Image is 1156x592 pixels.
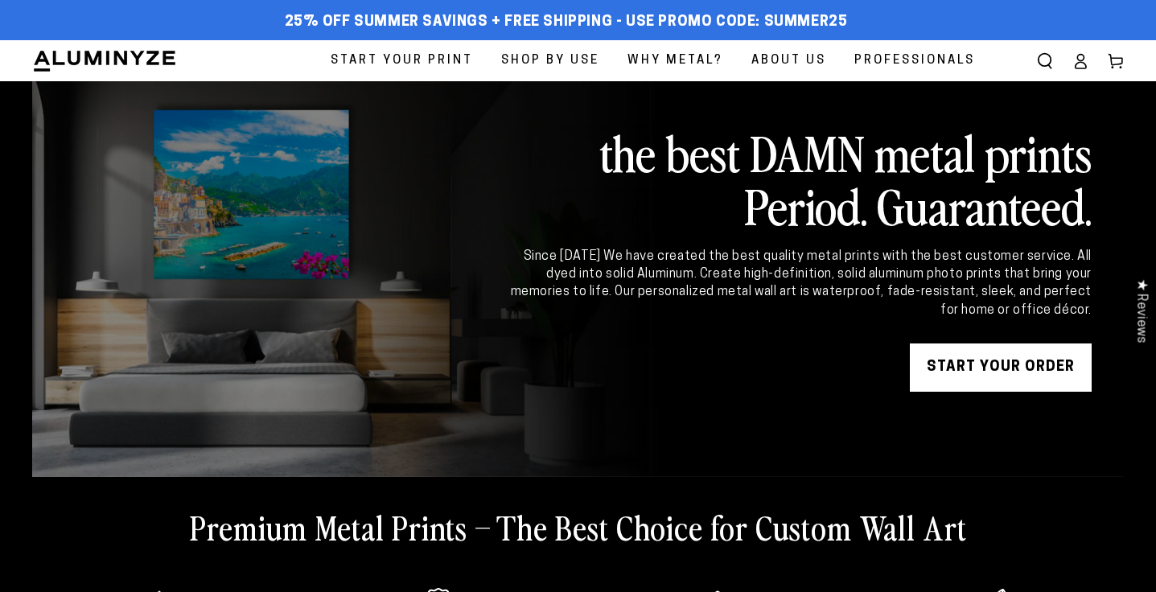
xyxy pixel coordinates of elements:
[910,343,1092,392] a: START YOUR Order
[508,248,1092,320] div: Since [DATE] We have created the best quality metal prints with the best customer service. All dy...
[842,40,987,81] a: Professionals
[285,14,848,31] span: 25% off Summer Savings + Free Shipping - Use Promo Code: SUMMER25
[319,40,485,81] a: Start Your Print
[627,50,723,72] span: Why Metal?
[501,50,599,72] span: Shop By Use
[751,50,826,72] span: About Us
[615,40,735,81] a: Why Metal?
[1027,43,1063,79] summary: Search our site
[854,50,975,72] span: Professionals
[489,40,611,81] a: Shop By Use
[331,50,473,72] span: Start Your Print
[1125,266,1156,356] div: Click to open Judge.me floating reviews tab
[190,506,967,548] h2: Premium Metal Prints – The Best Choice for Custom Wall Art
[508,125,1092,232] h2: the best DAMN metal prints Period. Guaranteed.
[739,40,838,81] a: About Us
